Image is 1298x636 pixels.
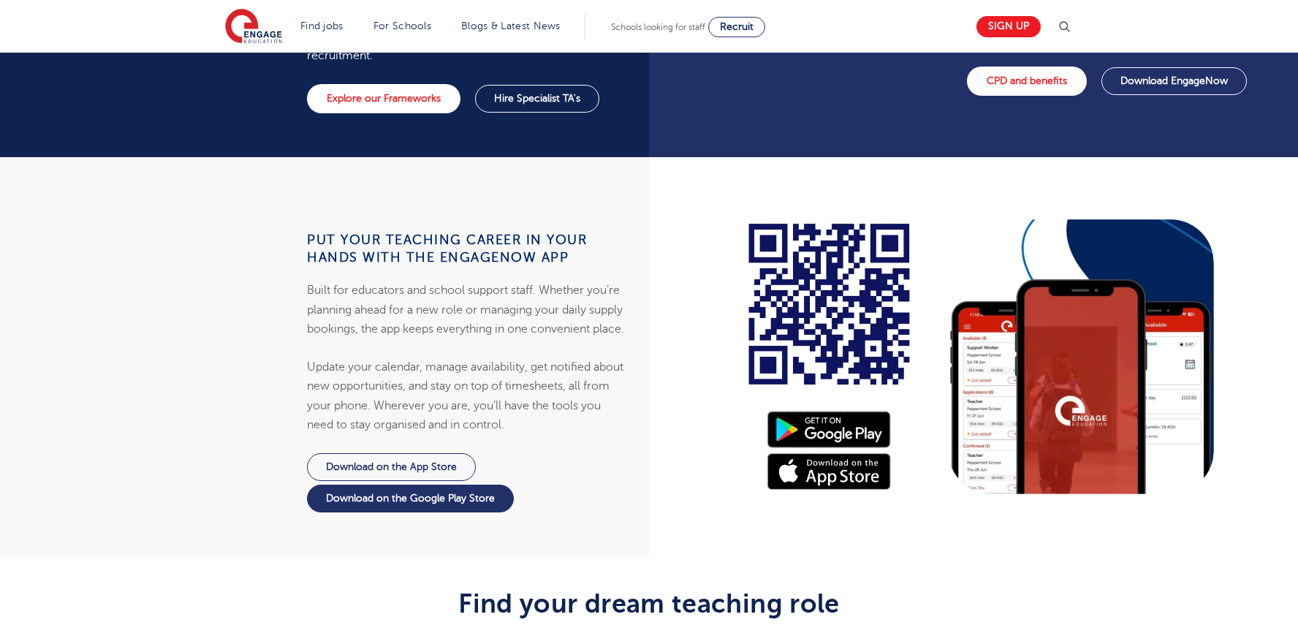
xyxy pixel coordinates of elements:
a: CPD and benefits [967,67,1087,96]
a: Find jobs [300,20,344,31]
img: Engage Education [225,9,282,45]
h2: Find your dream teaching role [291,588,1008,619]
a: Sign up [976,16,1041,37]
span: Schools looking for staff [611,22,705,32]
p: Built for educators and school support staff. Whether you’re planning ahead for a new role or man... [307,281,625,338]
a: Recruit [708,17,765,37]
a: Download on the App Store [307,453,476,481]
p: Update your calendar, manage availability, get notified about new opportunities, and stay on top ... [307,357,625,434]
a: Hire Specialist TA's [475,85,599,113]
a: Explore our Frameworks [307,84,460,113]
strong: Put your teaching career in your hands with the EngageNow app [307,232,587,265]
a: Download on the Google Play Store [307,485,514,512]
a: Download EngageNow [1101,67,1247,95]
a: For Schools [373,20,431,31]
a: Blogs & Latest News [461,20,561,31]
span: Recruit [720,21,754,32]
